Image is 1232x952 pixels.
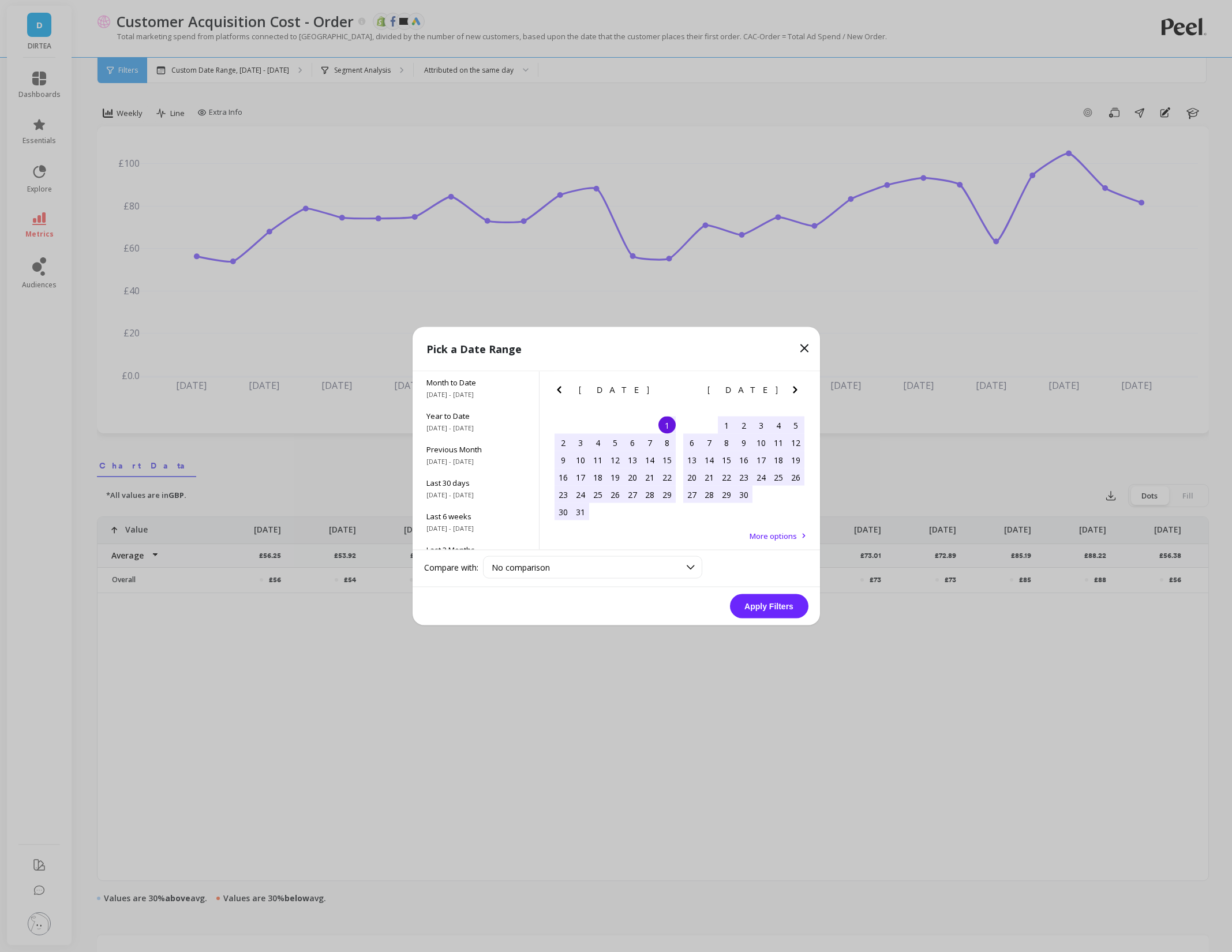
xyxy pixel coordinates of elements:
button: Previous Month [552,383,571,402]
button: Next Month [660,383,678,402]
div: Choose Sunday, April 6th, 2025 [683,434,701,451]
div: Choose Thursday, April 10th, 2025 [752,434,770,451]
div: Choose Thursday, April 3rd, 2025 [752,417,770,434]
span: [DATE] - [DATE] [426,390,525,399]
div: Choose Tuesday, April 15th, 2025 [718,451,735,468]
div: Choose Monday, April 7th, 2025 [701,434,718,451]
div: Choose Monday, April 21st, 2025 [701,468,718,486]
div: month 2025-04 [683,417,804,503]
p: Pick a Date Range [426,341,522,357]
div: Choose Sunday, March 30th, 2025 [555,503,572,520]
div: Choose Sunday, March 2nd, 2025 [555,434,572,451]
div: Choose Wednesday, March 19th, 2025 [606,468,624,486]
span: [DATE] [579,385,651,395]
div: Choose Thursday, March 27th, 2025 [624,486,641,503]
div: Choose Saturday, March 22nd, 2025 [658,468,676,486]
span: Last 6 weeks [426,511,525,522]
div: Choose Tuesday, April 22nd, 2025 [718,468,735,486]
div: Choose Saturday, April 12th, 2025 [787,434,804,451]
div: Choose Friday, March 14th, 2025 [641,451,658,468]
div: Choose Monday, March 10th, 2025 [572,451,589,468]
div: Choose Saturday, March 29th, 2025 [658,486,676,503]
div: Choose Friday, March 7th, 2025 [641,434,658,451]
div: Choose Friday, March 21st, 2025 [641,468,658,486]
div: Choose Friday, April 4th, 2025 [770,417,787,434]
div: Choose Saturday, April 5th, 2025 [787,417,804,434]
span: Year to Date [426,411,525,421]
div: Choose Thursday, April 17th, 2025 [752,451,770,468]
div: Choose Thursday, April 24th, 2025 [752,468,770,486]
div: Choose Friday, April 25th, 2025 [770,468,787,486]
div: Choose Monday, March 17th, 2025 [572,468,589,486]
div: Choose Thursday, March 13th, 2025 [624,451,641,468]
div: Choose Tuesday, March 18th, 2025 [589,468,606,486]
div: Choose Sunday, April 13th, 2025 [683,451,701,468]
button: Apply Filters [730,594,808,619]
div: Choose Sunday, March 9th, 2025 [555,451,572,468]
div: Choose Saturday, March 1st, 2025 [658,417,676,434]
div: Choose Tuesday, March 4th, 2025 [589,434,606,451]
label: Compare with: [424,561,478,573]
span: More options [750,531,797,541]
span: Previous Month [426,444,525,455]
span: Last 3 Months [426,545,525,555]
div: Choose Thursday, March 6th, 2025 [624,434,641,451]
div: Choose Monday, April 28th, 2025 [701,486,718,503]
div: Choose Monday, March 24th, 2025 [572,486,589,503]
div: Choose Sunday, March 23rd, 2025 [555,486,572,503]
div: Choose Saturday, April 26th, 2025 [787,468,804,486]
div: Choose Wednesday, April 2nd, 2025 [735,417,752,434]
div: Choose Sunday, April 27th, 2025 [683,486,701,503]
div: Choose Wednesday, April 30th, 2025 [735,486,752,503]
span: [DATE] - [DATE] [426,490,525,500]
div: Choose Thursday, March 20th, 2025 [624,468,641,486]
div: Choose Saturday, March 8th, 2025 [658,434,676,451]
div: Choose Friday, April 18th, 2025 [770,451,787,468]
div: Choose Wednesday, March 5th, 2025 [606,434,624,451]
button: Previous Month [680,383,699,402]
div: Choose Tuesday, March 11th, 2025 [589,451,606,468]
div: Choose Wednesday, April 16th, 2025 [735,451,752,468]
div: Choose Tuesday, April 1st, 2025 [718,417,735,434]
span: [DATE] - [DATE] [426,524,525,533]
span: Last 30 days [426,478,525,488]
span: [DATE] - [DATE] [426,457,525,466]
div: Choose Wednesday, March 26th, 2025 [606,486,624,503]
div: month 2025-03 [555,417,676,520]
div: Choose Wednesday, April 23rd, 2025 [735,468,752,486]
div: Choose Monday, March 3rd, 2025 [572,434,589,451]
span: [DATE] - [DATE] [426,423,525,433]
div: Choose Friday, March 28th, 2025 [641,486,658,503]
div: Choose Wednesday, April 9th, 2025 [735,434,752,451]
div: Choose Friday, April 11th, 2025 [770,434,787,451]
div: Choose Wednesday, March 12th, 2025 [606,451,624,468]
span: No comparison [492,562,550,573]
div: Choose Monday, April 14th, 2025 [701,451,718,468]
div: Choose Sunday, April 20th, 2025 [683,468,701,486]
span: [DATE] [707,385,780,395]
div: Choose Saturday, March 15th, 2025 [658,451,676,468]
div: Choose Monday, March 31st, 2025 [572,503,589,520]
div: Choose Tuesday, April 8th, 2025 [718,434,735,451]
button: Next Month [788,383,807,402]
div: Choose Saturday, April 19th, 2025 [787,451,804,468]
span: Month to Date [426,377,525,388]
div: Choose Sunday, March 16th, 2025 [555,468,572,486]
div: Choose Tuesday, April 29th, 2025 [718,486,735,503]
div: Choose Tuesday, March 25th, 2025 [589,486,606,503]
